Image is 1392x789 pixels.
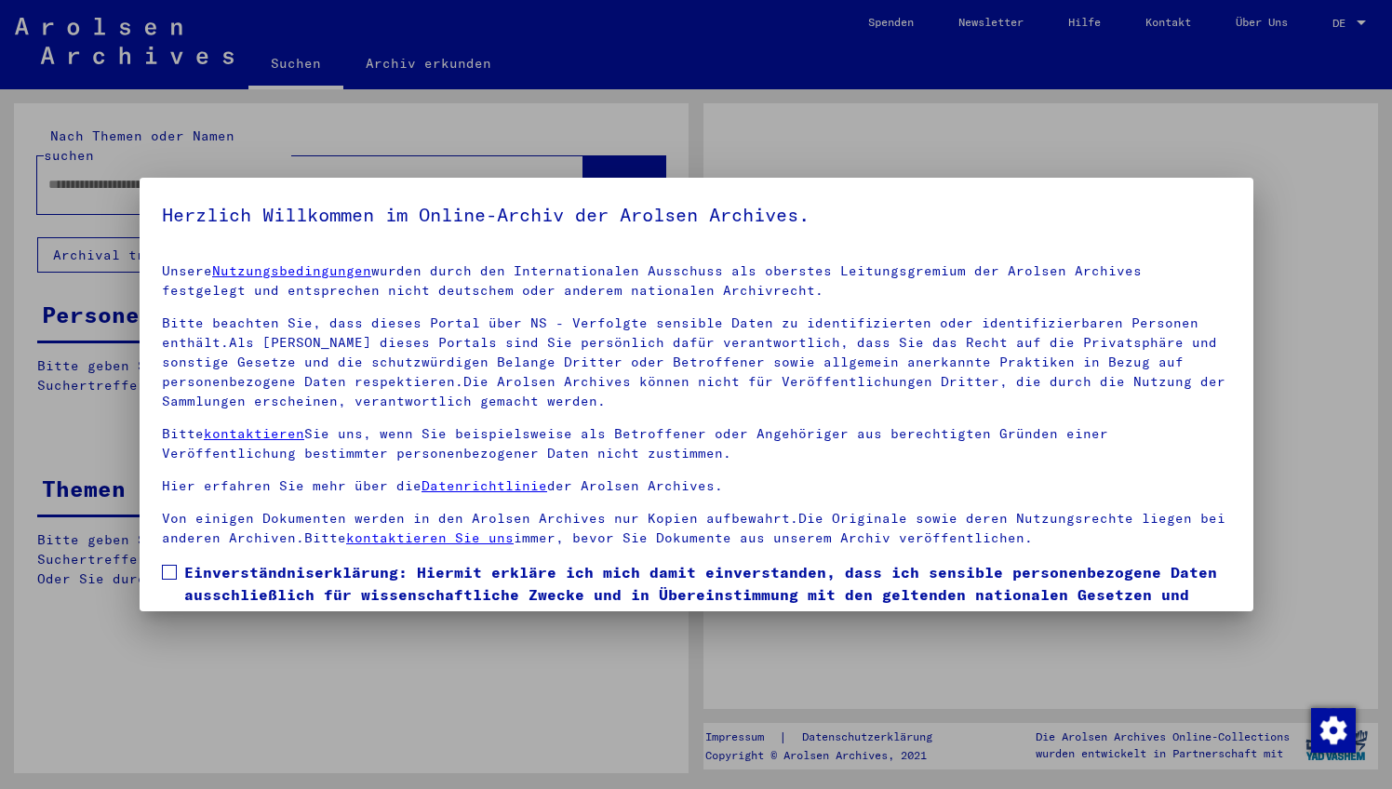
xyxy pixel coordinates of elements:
span: Einverständniserklärung: Hiermit erkläre ich mich damit einverstanden, dass ich sensible personen... [184,561,1231,650]
div: Zustimmung ändern [1310,707,1355,752]
p: Bitte Sie uns, wenn Sie beispielsweise als Betroffener oder Angehöriger aus berechtigten Gründen ... [162,424,1231,463]
p: Von einigen Dokumenten werden in den Arolsen Archives nur Kopien aufbewahrt.Die Originale sowie d... [162,509,1231,548]
p: Unsere wurden durch den Internationalen Ausschuss als oberstes Leitungsgremium der Arolsen Archiv... [162,261,1231,301]
img: Zustimmung ändern [1311,708,1356,753]
a: kontaktieren Sie uns [346,529,514,546]
h5: Herzlich Willkommen im Online-Archiv der Arolsen Archives. [162,200,1231,230]
a: Nutzungsbedingungen [212,262,371,279]
p: Bitte beachten Sie, dass dieses Portal über NS - Verfolgte sensible Daten zu identifizierten oder... [162,314,1231,411]
a: Datenrichtlinie [422,477,547,494]
a: kontaktieren [204,425,304,442]
p: Hier erfahren Sie mehr über die der Arolsen Archives. [162,476,1231,496]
